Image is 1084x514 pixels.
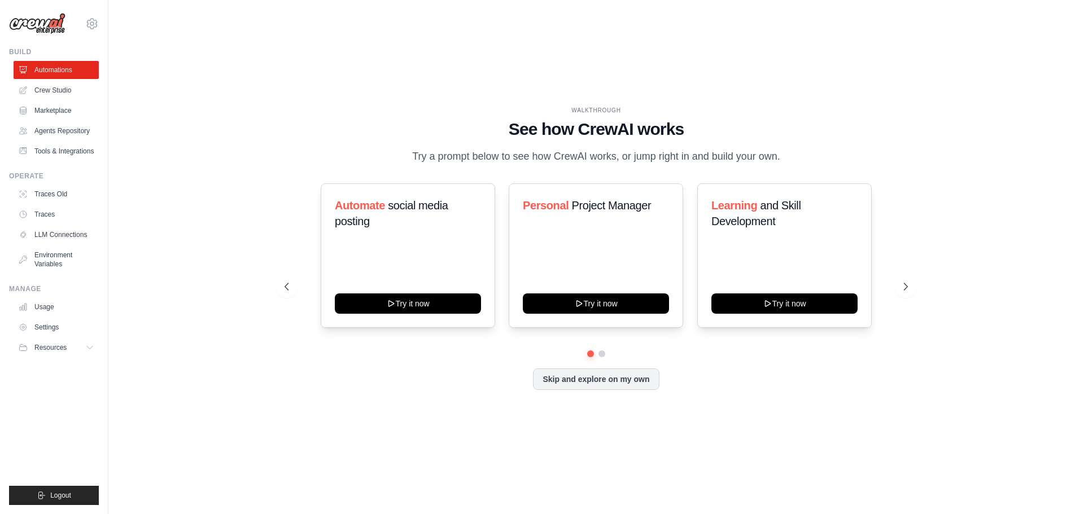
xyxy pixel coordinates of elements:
span: Automate [335,199,385,212]
a: Environment Variables [14,246,99,273]
button: Skip and explore on my own [533,368,659,390]
div: WALKTHROUGH [285,106,908,115]
span: Logout [50,491,71,500]
a: Tools & Integrations [14,142,99,160]
a: Automations [14,61,99,79]
img: Logo [9,13,65,34]
button: Try it now [711,293,858,314]
span: Learning [711,199,757,212]
a: Agents Repository [14,122,99,140]
a: Usage [14,298,99,316]
h1: See how CrewAI works [285,119,908,139]
a: Settings [14,318,99,336]
a: Crew Studio [14,81,99,99]
a: Marketplace [14,102,99,120]
div: Build [9,47,99,56]
a: Traces Old [14,185,99,203]
button: Try it now [523,293,669,314]
div: Manage [9,284,99,293]
a: Traces [14,205,99,223]
span: Project Manager [572,199,652,212]
span: and Skill Development [711,199,801,227]
div: Operate [9,172,99,181]
a: LLM Connections [14,226,99,244]
p: Try a prompt below to see how CrewAI works, or jump right in and build your own. [406,148,786,165]
span: Resources [34,343,67,352]
span: social media posting [335,199,448,227]
span: Personal [523,199,569,212]
button: Logout [9,486,99,505]
button: Resources [14,339,99,357]
button: Try it now [335,293,481,314]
